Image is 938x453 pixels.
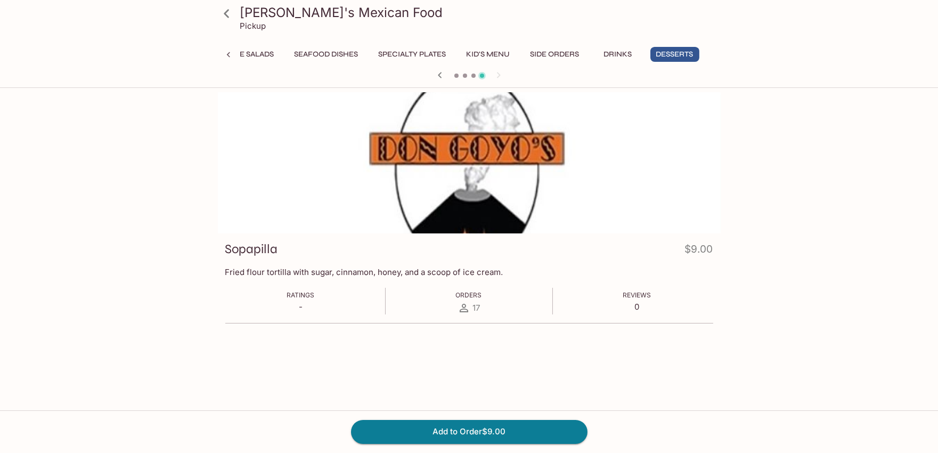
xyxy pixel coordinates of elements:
[472,303,480,313] span: 17
[240,21,266,31] p: Pickup
[623,302,651,312] p: 0
[240,4,716,21] h3: [PERSON_NAME]'s Mexican Food
[287,291,315,299] span: Ratings
[225,241,278,257] h3: Sopapilla
[287,302,315,312] p: -
[525,47,585,62] button: Side Orders
[289,47,364,62] button: Seafood Dishes
[685,241,713,262] h4: $9.00
[225,267,713,277] p: Fried flour tortilla with sugar, cinnamon, honey, and a scoop of ice cream.
[650,47,699,62] button: Desserts
[623,291,651,299] span: Reviews
[351,420,588,443] button: Add to Order$9.00
[456,291,482,299] span: Orders
[373,47,452,62] button: Specialty Plates
[218,92,721,233] div: Sopapilla
[461,47,516,62] button: Kid's Menu
[594,47,642,62] button: Drinks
